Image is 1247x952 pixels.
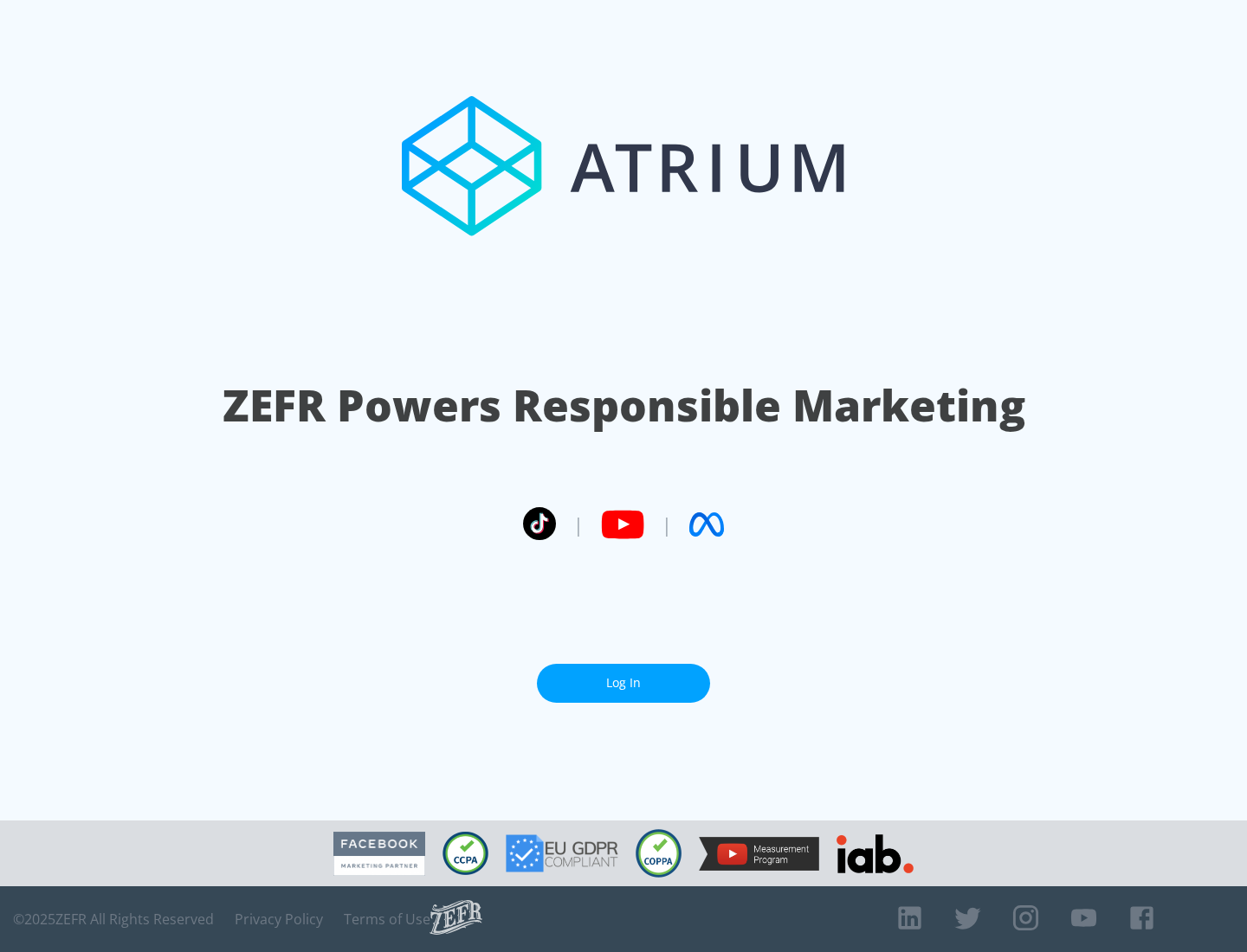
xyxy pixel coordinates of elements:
span: © 2025 ZEFR All Rights Reserved [13,910,214,928]
span: | [662,511,672,537]
span: | [573,511,584,537]
a: Log In [537,664,710,703]
img: Facebook Marketing Partner [333,832,425,876]
img: CCPA Compliant [443,832,488,875]
a: Privacy Policy [235,910,323,928]
img: YouTube Measurement Program [699,837,819,871]
h1: ZEFR Powers Responsible Marketing [223,376,1025,435]
a: Terms of Use [344,910,430,928]
img: IAB [837,834,914,873]
img: COPPA Compliant [636,829,682,878]
img: GDPR Compliant [506,834,618,872]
